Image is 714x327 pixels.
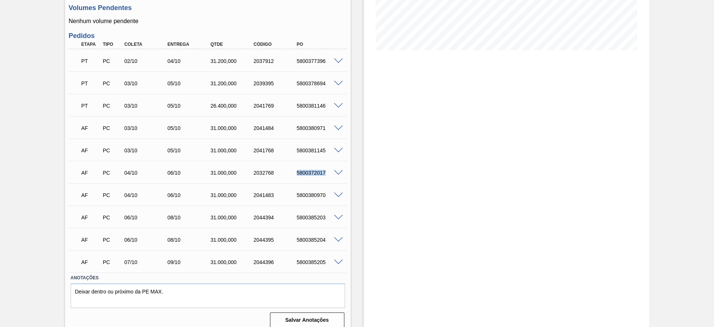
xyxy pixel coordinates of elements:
[122,170,171,176] div: 04/10/2025
[122,103,171,109] div: 03/10/2025
[122,58,171,64] div: 02/10/2025
[122,147,171,153] div: 03/10/2025
[165,125,214,131] div: 05/10/2025
[69,4,347,12] h3: Volumes Pendentes
[101,125,123,131] div: Pedido de Compra
[165,103,214,109] div: 05/10/2025
[80,187,102,203] div: Aguardando Faturamento
[101,237,123,243] div: Pedido de Compra
[80,165,102,181] div: Aguardando Faturamento
[80,42,102,47] div: Etapa
[295,170,343,176] div: 5800372017
[209,80,257,86] div: 31.200,000
[209,259,257,265] div: 31.000,000
[101,42,123,47] div: Tipo
[80,142,102,159] div: Aguardando Faturamento
[81,192,100,198] p: AF
[252,170,300,176] div: 2032768
[80,232,102,248] div: Aguardando Faturamento
[252,237,300,243] div: 2044395
[295,147,343,153] div: 5800381145
[252,215,300,220] div: 2044394
[209,125,257,131] div: 31.000,000
[122,192,171,198] div: 04/10/2025
[165,147,214,153] div: 05/10/2025
[209,170,257,176] div: 31.000,000
[80,53,102,69] div: Pedido em Trânsito
[80,254,102,270] div: Aguardando Faturamento
[122,215,171,220] div: 06/10/2025
[71,283,345,308] textarea: Deixar dentro ou próximo da PE MAX.
[165,215,214,220] div: 08/10/2025
[80,120,102,136] div: Aguardando Faturamento
[81,103,100,109] p: PT
[295,58,343,64] div: 5800377396
[101,259,123,265] div: Pedido de Compra
[165,192,214,198] div: 06/10/2025
[101,192,123,198] div: Pedido de Compra
[295,192,343,198] div: 5800380970
[209,237,257,243] div: 31.000,000
[252,58,300,64] div: 2037912
[295,42,343,47] div: PO
[81,215,100,220] p: AF
[69,18,347,25] p: Nenhum volume pendente
[209,42,257,47] div: Qtde
[81,237,100,243] p: AF
[101,147,123,153] div: Pedido de Compra
[252,192,300,198] div: 2041483
[80,98,102,114] div: Pedido em Trânsito
[252,42,300,47] div: Código
[80,209,102,226] div: Aguardando Faturamento
[101,170,123,176] div: Pedido de Compra
[295,259,343,265] div: 5800385205
[295,125,343,131] div: 5800380971
[122,80,171,86] div: 03/10/2025
[252,103,300,109] div: 2041769
[101,58,123,64] div: Pedido de Compra
[165,58,214,64] div: 04/10/2025
[252,80,300,86] div: 2039395
[81,147,100,153] p: AF
[122,42,171,47] div: Coleta
[122,259,171,265] div: 07/10/2025
[81,125,100,131] p: AF
[209,103,257,109] div: 26.400,000
[101,215,123,220] div: Pedido de Compra
[81,259,100,265] p: AF
[295,80,343,86] div: 5800378694
[209,192,257,198] div: 31.000,000
[80,75,102,92] div: Pedido em Trânsito
[209,215,257,220] div: 31.000,000
[165,170,214,176] div: 06/10/2025
[252,259,300,265] div: 2044396
[165,237,214,243] div: 08/10/2025
[252,147,300,153] div: 2041768
[122,237,171,243] div: 06/10/2025
[122,125,171,131] div: 03/10/2025
[71,273,345,283] label: Anotações
[295,237,343,243] div: 5800385204
[81,170,100,176] p: AF
[295,215,343,220] div: 5800385203
[209,58,257,64] div: 31.200,000
[209,147,257,153] div: 31.000,000
[81,58,100,64] p: PT
[165,259,214,265] div: 09/10/2025
[295,103,343,109] div: 5800381146
[69,32,347,40] h3: Pedidos
[101,80,123,86] div: Pedido de Compra
[165,42,214,47] div: Entrega
[81,80,100,86] p: PT
[165,80,214,86] div: 05/10/2025
[101,103,123,109] div: Pedido de Compra
[252,125,300,131] div: 2041484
